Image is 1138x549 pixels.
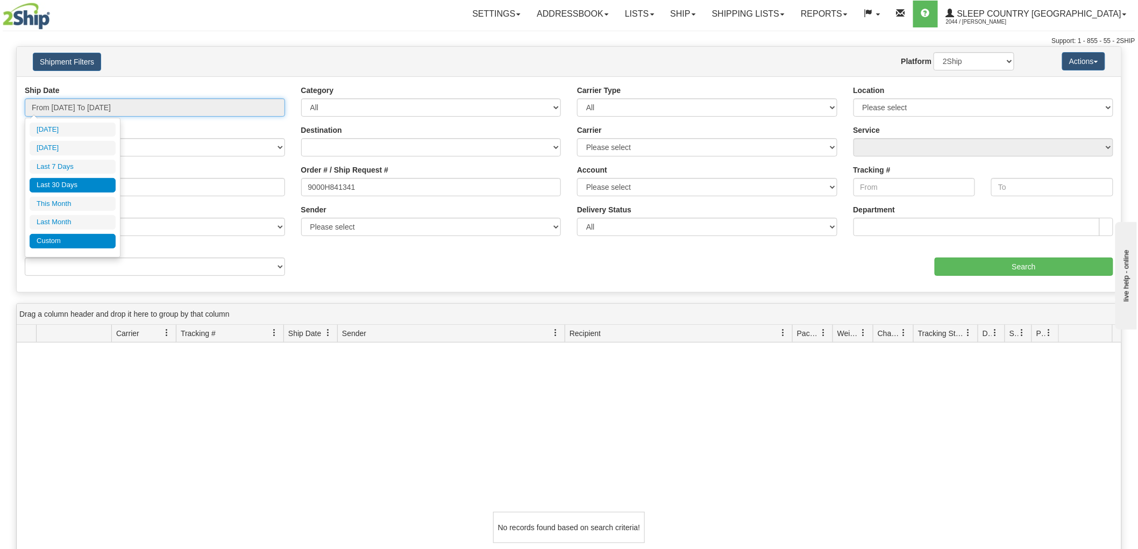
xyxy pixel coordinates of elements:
input: To [991,178,1113,196]
label: Tracking # [853,165,891,175]
div: No records found based on search criteria! [493,512,645,543]
div: Support: 1 - 855 - 55 - 2SHIP [3,37,1135,46]
label: Category [301,85,334,96]
a: Tracking Status filter column settings [959,324,978,342]
a: Weight filter column settings [855,324,873,342]
span: Packages [797,328,820,339]
a: Ship [663,1,704,27]
a: Settings [464,1,529,27]
span: Pickup Status [1036,328,1045,339]
a: Delivery Status filter column settings [986,324,1005,342]
button: Shipment Filters [33,53,101,71]
input: Search [935,258,1113,276]
a: Ship Date filter column settings [319,324,337,342]
label: Order # / Ship Request # [301,165,389,175]
a: Pickup Status filter column settings [1040,324,1058,342]
span: Delivery Status [983,328,992,339]
img: logo2044.jpg [3,3,50,30]
span: Tracking Status [918,328,965,339]
span: Carrier [116,328,139,339]
a: Shipping lists [704,1,793,27]
span: Tracking # [181,328,216,339]
button: Actions [1062,52,1105,70]
label: Carrier Type [577,85,621,96]
a: Reports [793,1,856,27]
div: grid grouping header [17,304,1121,325]
div: live help - online [8,9,99,17]
li: Last 7 Days [30,160,116,174]
label: Ship Date [25,85,60,96]
label: Destination [301,125,342,136]
a: Sleep Country [GEOGRAPHIC_DATA] 2044 / [PERSON_NAME] [938,1,1135,27]
a: Carrier filter column settings [158,324,176,342]
a: Lists [617,1,662,27]
a: Recipient filter column settings [774,324,792,342]
span: Ship Date [288,328,321,339]
label: Delivery Status [577,204,631,215]
label: Account [577,165,607,175]
a: Tracking # filter column settings [265,324,283,342]
label: Service [853,125,880,136]
li: Last 30 Days [30,178,116,192]
label: Department [853,204,895,215]
span: Recipient [570,328,601,339]
span: 2044 / [PERSON_NAME] [946,17,1027,27]
li: This Month [30,197,116,211]
label: Platform [901,56,932,67]
label: Location [853,85,885,96]
input: From [853,178,976,196]
span: Shipment Issues [1009,328,1019,339]
a: Packages filter column settings [814,324,833,342]
li: Last Month [30,215,116,230]
li: Custom [30,234,116,248]
li: [DATE] [30,123,116,137]
label: Sender [301,204,326,215]
span: Sleep Country [GEOGRAPHIC_DATA] [955,9,1121,18]
li: [DATE] [30,141,116,155]
iframe: chat widget [1113,219,1137,329]
a: Sender filter column settings [546,324,565,342]
label: Carrier [577,125,602,136]
span: Sender [342,328,366,339]
a: Addressbook [529,1,617,27]
span: Charge [878,328,900,339]
a: Shipment Issues filter column settings [1013,324,1032,342]
a: Charge filter column settings [895,324,913,342]
span: Weight [837,328,860,339]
